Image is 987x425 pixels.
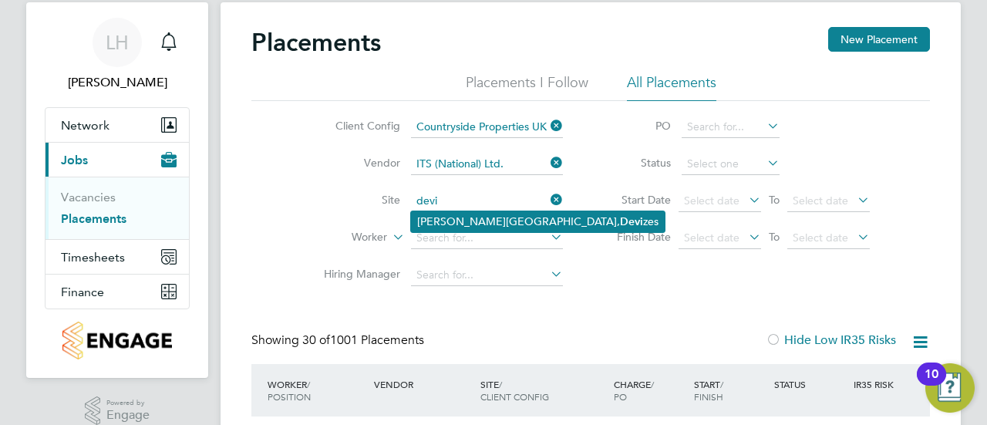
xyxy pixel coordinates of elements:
a: Go to home page [45,322,190,359]
li: Placements I Follow [466,73,588,101]
span: Select date [684,194,739,207]
span: LH [106,32,129,52]
div: Vendor [370,370,477,398]
div: Jobs [45,177,189,239]
input: Search for... [411,116,563,138]
span: / Position [268,378,311,403]
button: Finance [45,275,189,309]
div: Showing [251,332,427,349]
span: 1001 Placements [302,332,424,348]
span: Powered by [106,396,150,410]
span: Finance [61,285,104,299]
input: Search for... [411,228,563,249]
button: Open Resource Center, 10 new notifications [925,363,975,413]
input: Select one [682,153,780,175]
span: To [764,190,784,210]
div: IR35 Risk [850,370,903,398]
button: Network [45,108,189,142]
span: Lloyd Holliday [45,73,190,92]
label: Hiring Manager [312,267,400,281]
li: [PERSON_NAME][GEOGRAPHIC_DATA], zes [411,211,665,232]
label: Client Config [312,119,400,133]
button: Jobs [45,143,189,177]
h2: Placements [251,27,381,58]
span: To [764,227,784,247]
button: Timesheets [45,240,189,274]
span: Jobs [61,153,88,167]
span: Engage [106,409,150,422]
span: / PO [614,378,654,403]
a: Placements [61,211,126,226]
label: Hide Low IR35 Risks [766,332,896,348]
div: Site [477,370,610,410]
label: Worker [298,230,387,245]
span: / Client Config [480,378,549,403]
img: countryside-properties-logo-retina.png [62,322,171,359]
a: LH[PERSON_NAME] [45,18,190,92]
span: / Finish [694,378,723,403]
div: Start [690,370,770,410]
label: Site [312,193,400,207]
span: Select date [793,231,848,245]
input: Search for... [411,191,563,212]
a: Vacancies [61,190,116,204]
label: Finish Date [601,230,671,244]
div: Charge [610,370,690,410]
span: Select date [793,194,848,207]
input: Search for... [411,153,563,175]
label: Status [601,156,671,170]
label: Start Date [601,193,671,207]
div: Worker [264,370,370,410]
span: Network [61,118,109,133]
label: Vendor [312,156,400,170]
div: Status [770,370,851,398]
label: PO [601,119,671,133]
input: Search for... [682,116,780,138]
div: 10 [925,374,938,394]
nav: Main navigation [26,2,208,378]
li: All Placements [627,73,716,101]
span: Timesheets [61,250,125,265]
span: Select date [684,231,739,245]
span: 30 of [302,332,330,348]
b: Devi [620,215,643,228]
input: Search for... [411,265,563,286]
button: New Placement [828,27,930,52]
